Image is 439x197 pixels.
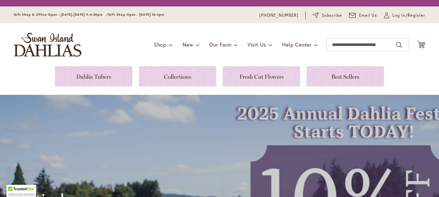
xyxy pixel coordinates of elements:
span: Log In/Register [392,12,425,19]
a: store logo [14,33,81,57]
a: [PHONE_NUMBER] [259,12,298,19]
button: Search [396,40,402,50]
span: Help Center [282,41,311,48]
span: Gift Shop Open - [DATE] 10-3pm [108,13,164,17]
span: Visit Us [247,41,266,48]
div: TrustedSite Certified [6,185,36,197]
a: Log In/Register [384,12,425,19]
span: New [183,41,193,48]
a: Subscribe [313,12,342,19]
span: Subscribe [322,12,342,19]
span: Email Us [359,12,377,19]
span: Shop [154,41,166,48]
span: Our Farm [209,41,231,48]
a: Email Us [349,12,377,19]
span: Gift Shop & Office Open - [DATE]-[DATE] 9-4:30pm / [14,13,108,17]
